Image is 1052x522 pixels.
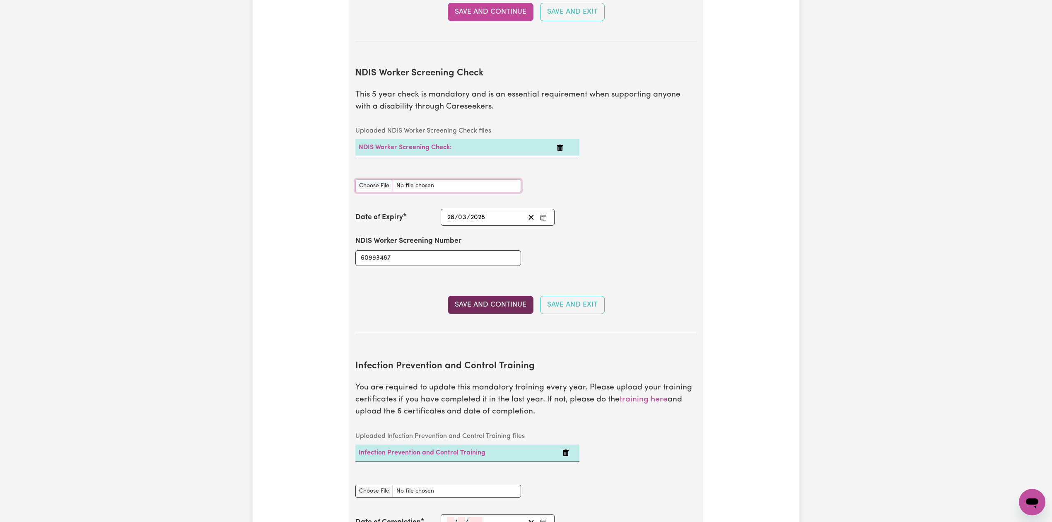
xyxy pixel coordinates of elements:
[359,144,452,151] a: NDIS Worker Screening Check:
[355,89,697,113] p: This 5 year check is mandatory and is an essential requirement when supporting anyone with a disa...
[540,296,605,314] button: Save and Exit
[355,382,697,418] p: You are required to update this mandatory training every year. Please upload your training certif...
[540,3,605,21] button: Save and Exit
[355,236,461,247] label: NDIS Worker Screening Number
[359,450,485,456] a: Infection Prevention and Control Training
[355,123,579,139] caption: Uploaded NDIS Worker Screening Check files
[467,214,470,221] span: /
[458,214,462,221] span: 0
[355,361,697,372] h2: Infection Prevention and Control Training
[447,212,455,223] input: --
[620,396,668,404] a: training here
[448,296,533,314] button: Save and Continue
[448,3,533,21] button: Save and Continue
[1019,489,1045,515] iframe: Button to launch messaging window
[525,212,538,223] button: Clear date
[470,212,485,223] input: ----
[455,214,458,221] span: /
[355,212,403,223] label: Date of Expiry
[458,212,467,223] input: --
[355,428,579,445] caption: Uploaded Infection Prevention and Control Training files
[562,448,569,458] button: Delete Infection Prevention and Control Training
[538,212,549,223] button: Enter the Date of Expiry of your NDIS Worker Screening Check
[355,68,697,79] h2: NDIS Worker Screening Check
[557,143,563,152] button: Delete NDIS Worker Screening Check:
